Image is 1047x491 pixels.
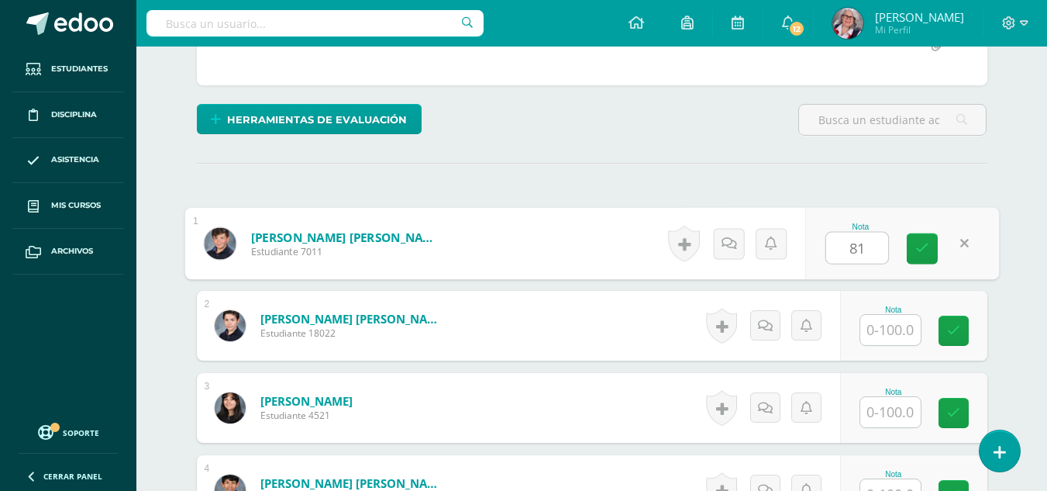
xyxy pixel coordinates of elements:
div: Nota [859,306,928,314]
span: Estudiante 18022 [260,327,446,340]
a: Herramientas de evaluación [197,104,422,134]
a: [PERSON_NAME] [260,393,353,409]
span: Estudiante 7011 [250,245,442,259]
span: Asistencia [51,154,99,166]
div: Nota [859,470,928,479]
img: 9e7d15a7df74504af05695bdc0a4daf2.png [204,227,236,259]
span: Herramientas de evaluación [227,105,407,134]
img: 304d5b1c67bd608131a7673bfd7614bc.png [215,310,246,341]
input: 0-100.0 [860,397,921,427]
a: Disciplina [12,92,124,138]
span: 12 [788,20,805,37]
span: Mis cursos [51,199,101,212]
a: Mis cursos [12,183,124,229]
a: [PERSON_NAME] [PERSON_NAME] [250,229,442,245]
input: 0-100.0 [860,315,921,345]
div: Nota [825,223,896,231]
span: [PERSON_NAME] [875,9,964,25]
span: Cerrar panel [43,471,102,482]
input: Busca un usuario... [146,10,484,36]
input: 0-100.0 [826,233,888,264]
img: d15f609fbe877e890c67bc9977e491b7.png [832,8,863,39]
span: Disciplina [51,109,97,121]
a: Archivos [12,229,124,275]
img: 7de273724334d18f893024ffcbbd66c7.png [215,392,246,424]
span: Estudiantes [51,63,108,75]
span: Soporte [63,427,99,438]
a: Estudiantes [12,47,124,92]
span: Archivos [51,245,93,258]
div: Nota [859,388,928,396]
a: Soporte [19,421,118,442]
span: Mi Perfil [875,23,964,36]
a: [PERSON_NAME] [PERSON_NAME] [260,311,446,327]
a: Asistencia [12,138,124,184]
span: Estudiante 4521 [260,409,353,422]
a: [PERSON_NAME] [PERSON_NAME] [260,475,446,491]
input: Busca un estudiante aquí... [799,105,986,135]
